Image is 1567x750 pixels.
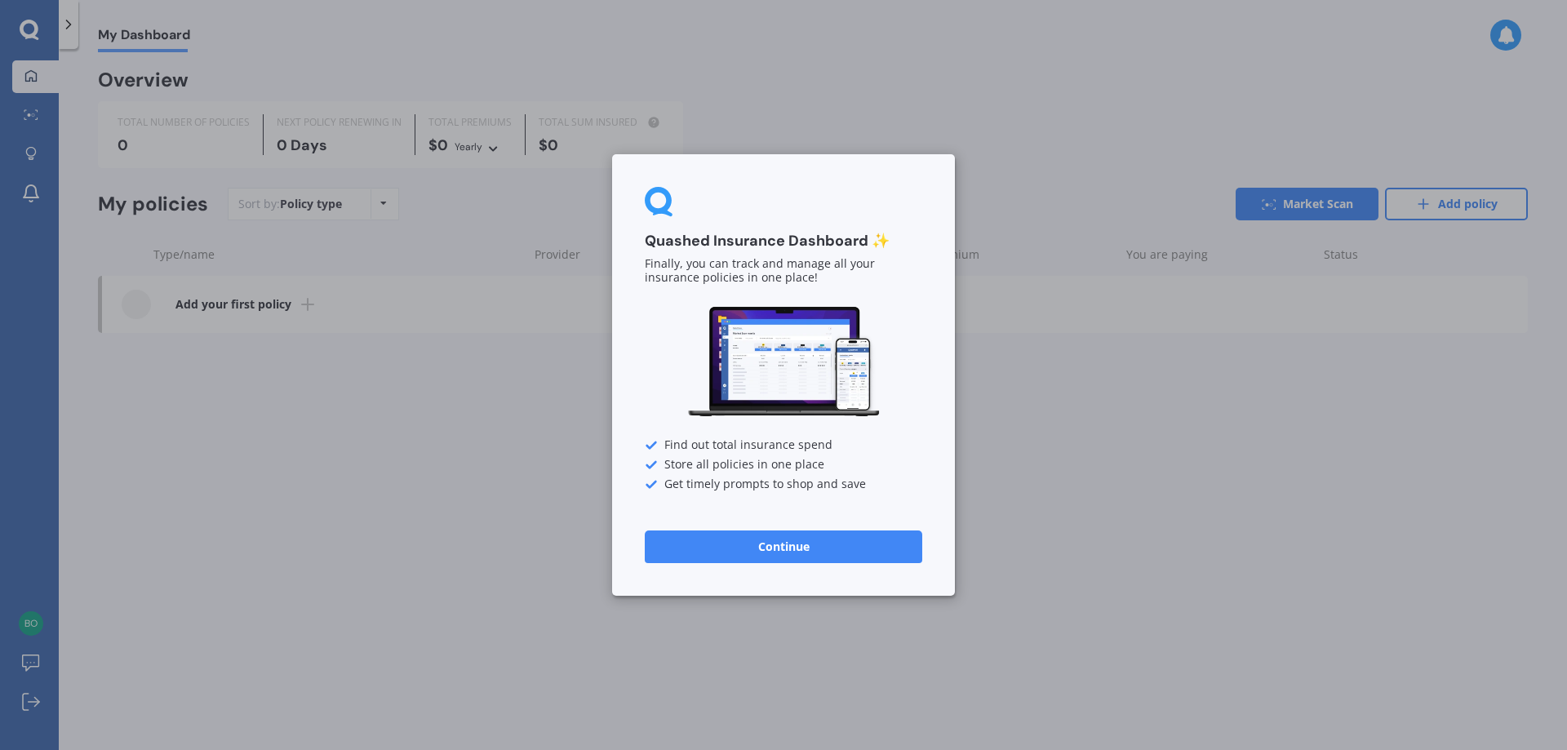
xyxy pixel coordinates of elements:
div: Get timely prompts to shop and save [645,478,922,491]
p: Finally, you can track and manage all your insurance policies in one place! [645,258,922,286]
div: Store all policies in one place [645,459,922,472]
h3: Quashed Insurance Dashboard ✨ [645,232,922,251]
button: Continue [645,530,922,563]
img: Dashboard [686,304,881,419]
div: Find out total insurance spend [645,439,922,452]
